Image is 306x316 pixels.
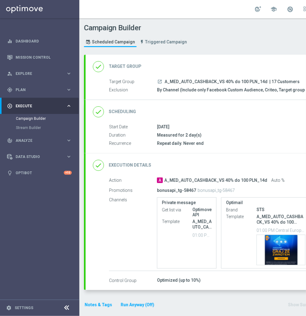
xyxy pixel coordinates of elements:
[157,79,162,84] i: launch
[165,79,268,85] span: A_MED_AUTO_CASHBACK_VS 40% do 100 PLN_14d
[93,160,104,171] i: done
[16,155,66,159] span: Data Studio
[109,87,157,93] label: Exclusion
[109,278,157,283] label: Control Group
[109,141,157,146] label: Recurrence
[16,139,66,142] span: Analyze
[16,104,66,108] span: Execute
[109,188,157,193] label: Promotions
[66,154,72,160] i: keyboard_arrow_right
[109,178,157,183] label: Action
[164,178,267,183] span: A_MED_AUTO_CASHBACK_VS 40% do 100 PLN_14d
[7,33,72,49] div: Dashboard
[7,71,72,76] button: person_search Explore keyboard_arrow_right
[66,103,72,109] i: keyboard_arrow_right
[16,33,72,49] a: Dashboard
[7,55,72,60] button: Mission Control
[7,87,13,93] i: gps_fixed
[109,64,141,69] h2: Target Group
[157,178,163,183] span: A
[16,88,66,92] span: Plan
[162,200,212,205] label: Private message
[84,37,137,47] a: Scheduled Campaign
[162,219,192,224] label: Template
[257,227,305,233] p: 01:00 PM Central European Time ([GEOGRAPHIC_DATA]) (UTC +02:00)
[66,138,72,143] i: keyboard_arrow_right
[15,306,33,310] a: Settings
[257,214,305,225] p: A_MED_AUTO_CASHBACK_VS 40% do 100 PLN_14d
[6,305,12,311] i: settings
[120,301,155,309] button: Run Anyway (Off)
[226,200,305,205] label: Optimail
[7,71,13,76] i: person_search
[93,106,104,117] i: done
[7,103,66,109] div: Execute
[192,219,212,230] p: A_MED_AUTO_CASHBACK_VS 40% do 100 PLN_14d
[16,123,79,132] div: Stream Builder
[162,207,192,213] label: Get list via
[145,39,187,45] span: Triggered Campaign
[16,72,66,75] span: Explore
[109,124,157,130] label: Start Date
[109,133,157,138] label: Duration
[7,154,66,160] div: Data Studio
[226,214,257,219] label: Template
[7,138,13,143] i: track_changes
[16,49,72,65] a: Mission Control
[198,188,235,193] p: bonusapi_tg-58467
[64,171,72,175] div: +10
[7,138,72,143] button: track_changes Analyze keyboard_arrow_right
[271,178,285,183] span: Auto %
[271,6,277,13] span: school
[7,138,66,143] div: Analyze
[138,37,188,47] a: Triggered Campaign
[7,171,72,175] button: lightbulb Optibot +10
[157,188,196,193] p: bonusapi_tg-58467
[7,165,72,181] div: Optibot
[84,301,113,309] button: Notes & Tags
[269,79,300,85] span: | 17 Customers
[16,125,64,130] a: Stream Builder
[92,39,135,45] span: Scheduled Campaign
[109,197,157,203] label: Channels
[109,162,151,168] h2: Execution Details
[7,103,13,109] i: play_circle_outline
[7,39,72,44] button: equalizer Dashboard
[84,24,190,32] h1: Campaign Builder
[226,207,257,213] label: Brand
[93,61,104,72] i: done
[192,207,212,218] div: Optimove API
[257,207,305,213] div: STS
[66,71,72,76] i: keyboard_arrow_right
[7,104,72,108] button: play_circle_outline Execute keyboard_arrow_right
[7,87,72,92] button: gps_fixed Plan keyboard_arrow_right
[7,39,13,44] i: equalizer
[7,87,66,93] div: Plan
[7,49,72,65] div: Mission Control
[7,170,13,176] i: lightbulb
[66,87,72,93] i: keyboard_arrow_right
[192,232,212,238] p: 01:00 PM Central European Time ([GEOGRAPHIC_DATA]) (UTC +02:00)
[7,71,66,76] div: Explore
[109,109,136,115] h2: Scheduling
[16,165,64,181] a: Optibot
[109,79,157,85] label: Target Group
[16,116,64,121] a: Campaign Builder
[7,154,72,159] button: Data Studio keyboard_arrow_right
[16,114,79,123] div: Campaign Builder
